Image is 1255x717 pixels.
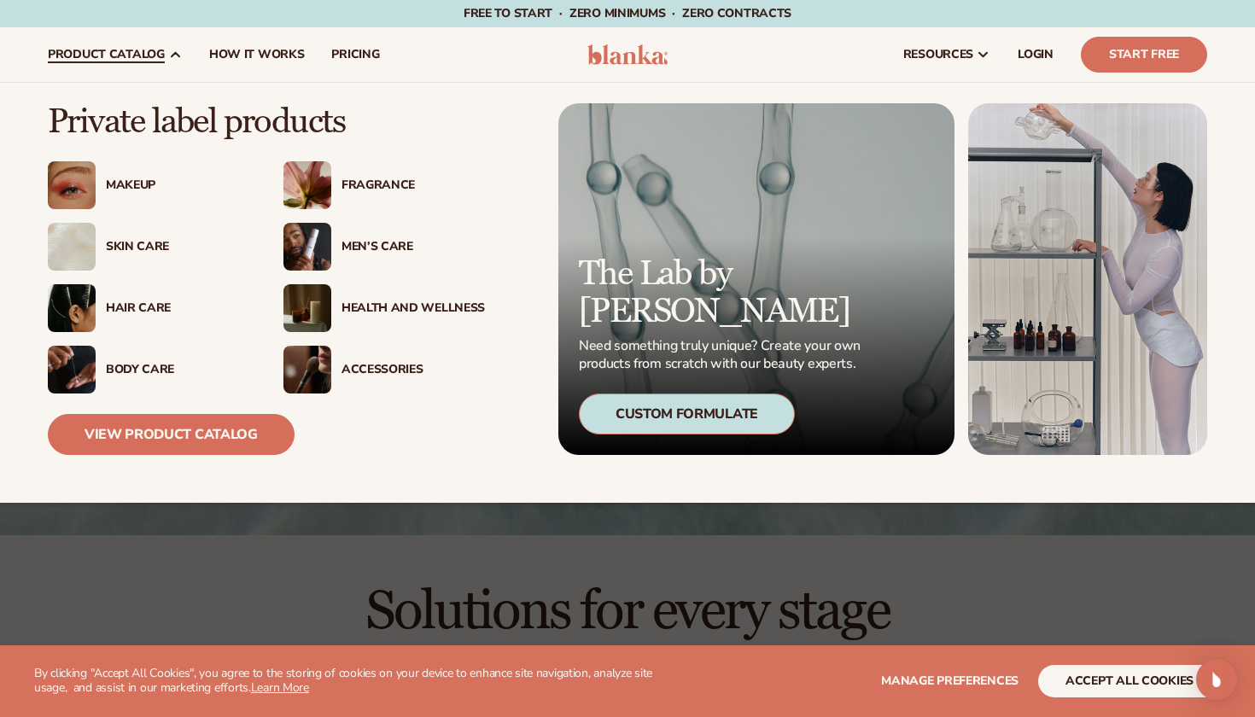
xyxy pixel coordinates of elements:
a: Female with glitter eye makeup. Makeup [48,161,249,209]
a: Male hand applying moisturizer. Body Care [48,346,249,393]
img: Male holding moisturizer bottle. [283,223,331,271]
span: product catalog [48,48,165,61]
p: The Lab by [PERSON_NAME] [579,255,866,330]
p: By clicking "Accept All Cookies", you agree to the storing of cookies on your device to enhance s... [34,667,667,696]
p: Private label products [48,103,485,141]
a: LOGIN [1004,27,1067,82]
a: Cream moisturizer swatch. Skin Care [48,223,249,271]
button: Manage preferences [881,665,1019,697]
span: resources [903,48,973,61]
img: Female with glitter eye makeup. [48,161,96,209]
a: Pink blooming flower. Fragrance [283,161,485,209]
div: Men’s Care [341,240,485,254]
div: Body Care [106,363,249,377]
button: accept all cookies [1038,665,1221,697]
div: Skin Care [106,240,249,254]
a: Start Free [1081,37,1207,73]
img: logo [587,44,668,65]
span: How It Works [209,48,305,61]
p: Need something truly unique? Create your own products from scratch with our beauty experts. [579,337,866,373]
span: pricing [331,48,379,61]
img: Candles and incense on table. [283,284,331,332]
a: resources [890,27,1004,82]
div: Health And Wellness [341,301,485,316]
a: View Product Catalog [48,414,295,455]
a: Female hair pulled back with clips. Hair Care [48,284,249,332]
span: Free to start · ZERO minimums · ZERO contracts [464,5,791,21]
a: Learn More [251,679,309,696]
div: Fragrance [341,178,485,193]
img: Male hand applying moisturizer. [48,346,96,393]
div: Hair Care [106,301,249,316]
a: Male holding moisturizer bottle. Men’s Care [283,223,485,271]
a: Candles and incense on table. Health And Wellness [283,284,485,332]
img: Cream moisturizer swatch. [48,223,96,271]
img: Female with makeup brush. [283,346,331,393]
a: Female with makeup brush. Accessories [283,346,485,393]
a: Microscopic product formula. The Lab by [PERSON_NAME] Need something truly unique? Create your ow... [558,103,954,455]
div: Makeup [106,178,249,193]
a: pricing [318,27,393,82]
img: Female hair pulled back with clips. [48,284,96,332]
img: Pink blooming flower. [283,161,331,209]
img: Female in lab with equipment. [968,103,1207,455]
div: Custom Formulate [579,393,795,434]
div: Accessories [341,363,485,377]
span: LOGIN [1018,48,1054,61]
div: Open Intercom Messenger [1196,659,1237,700]
a: product catalog [34,27,196,82]
a: How It Works [196,27,318,82]
span: Manage preferences [881,673,1019,689]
